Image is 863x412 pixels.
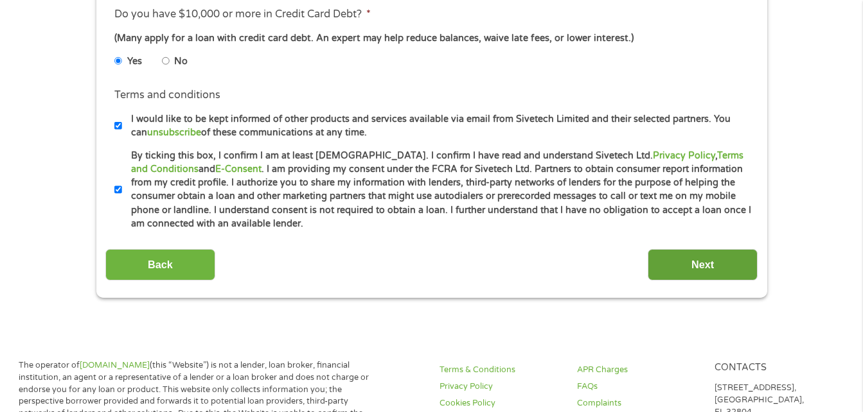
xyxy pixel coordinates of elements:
[648,249,758,280] input: Next
[127,55,142,69] label: Yes
[653,150,715,161] a: Privacy Policy
[131,150,743,175] a: Terms and Conditions
[577,364,699,376] a: APR Charges
[174,55,188,69] label: No
[440,397,562,409] a: Cookies Policy
[577,381,699,393] a: FAQs
[122,149,752,231] label: By ticking this box, I confirm I am at least [DEMOGRAPHIC_DATA]. I confirm I have read and unders...
[147,127,201,138] a: unsubscribe
[440,364,562,376] a: Terms & Conditions
[114,89,220,102] label: Terms and conditions
[80,360,150,370] a: [DOMAIN_NAME]
[114,31,748,46] div: (Many apply for a loan with credit card debt. An expert may help reduce balances, waive late fees...
[122,112,752,140] label: I would like to be kept informed of other products and services available via email from Sivetech...
[215,164,262,175] a: E-Consent
[715,362,837,374] h4: Contacts
[440,381,562,393] a: Privacy Policy
[577,397,699,409] a: Complaints
[114,8,371,21] label: Do you have $10,000 or more in Credit Card Debt?
[105,249,215,280] input: Back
